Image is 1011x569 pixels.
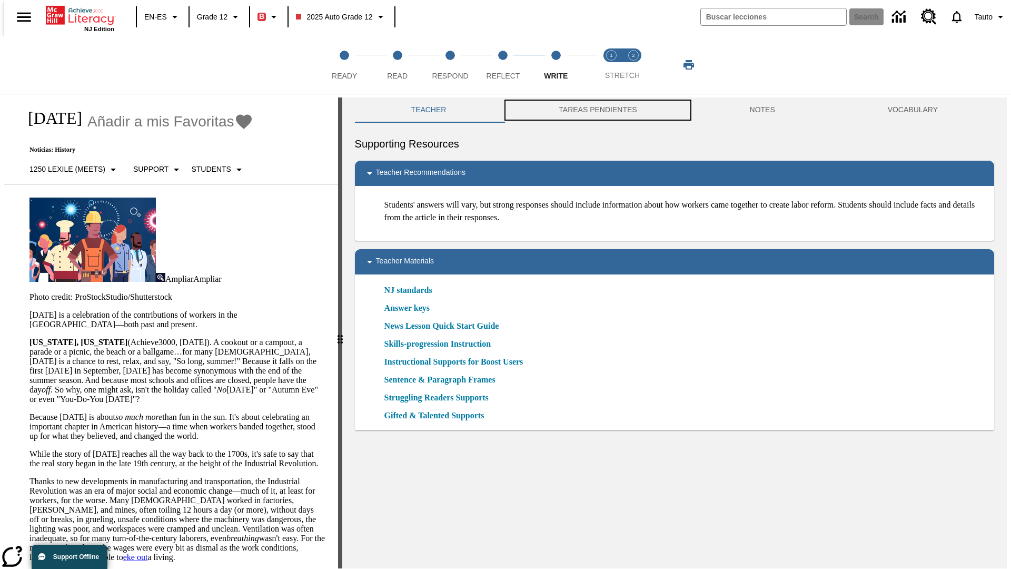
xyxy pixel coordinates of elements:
p: (Achieve3000, [DATE]). A cookout or a campout, a parade or a picnic, the beach or a ballgame…for ... [29,338,325,404]
span: STRETCH [605,71,640,80]
div: Instructional Panel Tabs [355,97,994,123]
span: Respond [432,72,468,80]
a: Instructional Supports for Boost Users, Se abrirá en una nueva ventana o pestaña [384,356,523,368]
button: Language: EN-ES, Selecciona un idioma [140,7,185,26]
img: Ampliar [156,273,165,282]
div: Portada [46,4,114,32]
h6: Supporting Resources [355,135,994,152]
p: Photo credit: ProStockStudio/Shutterstock [29,292,325,302]
button: Abrir el menú lateral [8,2,39,33]
button: Imprimir [672,55,706,74]
button: Seleccionar estudiante [187,160,249,179]
button: NOTES [693,97,831,123]
em: breathing [226,534,259,543]
text: 2 [632,53,635,58]
span: Ampliar [165,274,193,283]
a: Notificaciones [943,3,970,31]
div: Pulsa la tecla de intro o la barra espaciadora y luego presiona las flechas de derecha e izquierd... [338,97,342,568]
div: activity [342,97,1007,568]
button: Read step 2 of 5 [366,36,428,94]
p: Noticias: History [17,146,253,154]
a: eke out [123,553,148,562]
a: Answer keys, Se abrirá en una nueva ventana o pestaña [384,302,430,315]
span: Tauto [975,12,993,23]
span: Reflect [487,72,520,80]
em: No [216,385,226,394]
a: Centro de recursos, Se abrirá en una pestaña nueva. [915,3,943,31]
button: TAREAS PENDIENTES [502,97,693,123]
img: A banner with a blue background shows an illustrated row of diverse men and women dressed in clot... [29,198,156,282]
a: NJ standards [384,284,439,297]
button: Añadir a mis Favoritas - Día del Trabajo [87,112,253,131]
input: search field [701,8,846,25]
button: VOCABULARY [831,97,994,123]
button: Teacher [355,97,503,123]
p: Students' answers will vary, but strong responses should include information about how workers ca... [384,199,986,224]
p: Students [191,164,231,175]
button: Grado: Grade 12, Elige un grado [193,7,246,26]
span: 2025 Auto Grade 12 [296,12,372,23]
a: Skills-progression Instruction, Se abrirá en una nueva ventana o pestaña [384,338,491,350]
text: 1 [610,53,612,58]
span: B [259,10,264,23]
em: so much more [115,413,162,421]
a: Sentence & Paragraph Frames, Se abrirá en una nueva ventana o pestaña [384,374,495,386]
button: Reflect step 4 of 5 [472,36,533,94]
p: Teacher Materials [376,256,434,268]
button: Seleccione Lexile, 1250 Lexile (Meets) [25,160,124,179]
div: reading [4,97,338,563]
span: Support Offline [53,553,99,561]
p: 1250 Lexile (Meets) [29,164,105,175]
a: Struggling Readers Supports [384,391,495,404]
h1: [DATE] [17,109,82,128]
p: [DATE] is a celebration of the contributions of workers in the [GEOGRAPHIC_DATA]—both past and pr... [29,310,325,329]
span: NJ Edition [84,26,114,32]
button: Class: 2025 Auto Grade 12, Selecciona una clase [292,7,391,26]
strong: [US_STATE], [US_STATE] [29,338,127,347]
p: Thanks to new developments in manufacturing and transportation, the Industrial Revolution was an ... [29,477,325,562]
button: Tipo de apoyo, Support [129,160,187,179]
span: Ready [332,72,357,80]
p: Because [DATE] is about than fun in the sun. It's about celebrating an important chapter in Ameri... [29,413,325,441]
span: Read [387,72,408,80]
p: While the story of [DATE] reaches all the way back to the 1700s, it's safe to say that the real s... [29,449,325,468]
span: Ampliar [193,274,221,283]
button: Support Offline [32,545,107,569]
span: EN-ES [144,12,167,23]
button: Perfil/Configuración [970,7,1011,26]
button: Stretch Read step 1 of 2 [596,36,627,94]
div: Teacher Recommendations [355,161,994,186]
span: Grade 12 [197,12,227,23]
a: Gifted & Talented Supports [384,409,491,422]
button: Boost El color de la clase es rojo. Cambiar el color de la clase. [253,7,284,26]
p: Teacher Recommendations [376,167,465,180]
button: Write step 5 of 5 [526,36,587,94]
span: Añadir a mis Favoritas [87,113,234,130]
em: off [42,385,51,394]
p: Support [133,164,168,175]
a: Centro de información [886,3,915,32]
div: Teacher Materials [355,249,994,274]
a: News Lesson Quick Start Guide, Se abrirá en una nueva ventana o pestaña [384,320,499,332]
button: Stretch Respond step 2 of 2 [618,36,649,94]
button: Respond step 3 of 5 [420,36,481,94]
span: Write [544,72,568,80]
button: Ready step 1 of 5 [314,36,375,94]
